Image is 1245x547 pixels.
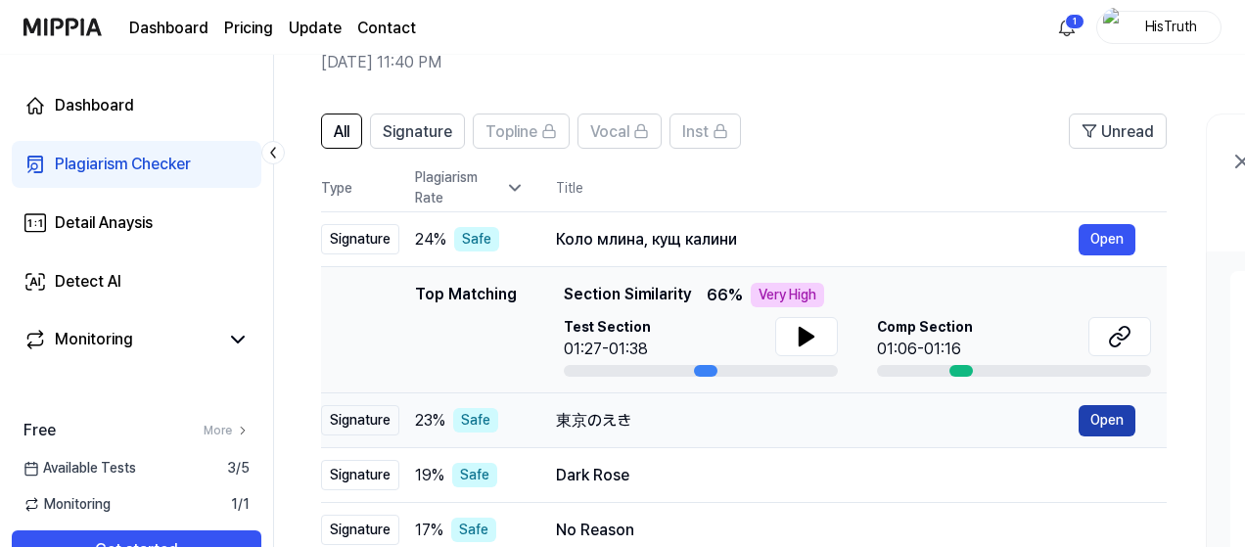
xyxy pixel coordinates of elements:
span: 66 % [707,284,743,307]
a: Plagiarism Checker [12,141,261,188]
span: Vocal [590,120,629,144]
div: Very High [751,283,824,307]
button: profileHisTruth [1096,11,1222,44]
span: 3 / 5 [227,458,250,479]
a: More [204,422,250,439]
a: Detect AI [12,258,261,305]
div: Plagiarism Rate [415,167,525,208]
span: Available Tests [23,458,136,479]
div: Safe [454,227,499,251]
div: Dark Rose [556,464,1135,487]
a: Update [289,17,342,40]
button: All [321,114,362,149]
span: All [334,120,349,144]
div: 01:06-01:16 [877,338,973,361]
div: Safe [452,463,497,487]
div: 東京のえき [556,409,1079,433]
button: Open [1079,405,1135,436]
span: Test Section [564,317,651,338]
a: Contact [357,17,416,40]
div: Monitoring [55,328,133,351]
div: Safe [451,518,496,542]
th: Type [321,164,399,212]
span: 24 % [415,228,446,251]
button: Inst [669,114,741,149]
div: Signature [321,405,399,435]
div: 01:27-01:38 [564,338,651,361]
button: Signature [370,114,465,149]
div: Top Matching [415,283,517,377]
span: 23 % [415,409,445,433]
div: HisTruth [1132,16,1209,37]
div: Safe [453,408,498,433]
div: 1 [1065,14,1084,29]
div: Detect AI [55,270,121,294]
span: Monitoring [23,494,111,515]
span: Topline [485,120,537,144]
span: 17 % [415,519,443,542]
span: Free [23,419,56,442]
div: Detail Anaysis [55,211,153,235]
img: 알림 [1055,16,1079,39]
button: Topline [473,114,570,149]
div: Коло млина, кущ калини [556,228,1079,251]
button: 알림1 [1051,12,1083,43]
a: Monitoring [23,328,218,351]
a: Dashboard [129,17,208,40]
span: Comp Section [877,317,973,338]
th: Title [556,164,1167,211]
span: 19 % [415,464,444,487]
a: Detail Anaysis [12,200,261,247]
div: Dashboard [55,94,134,117]
span: Section Similarity [564,283,691,307]
button: Open [1079,224,1135,255]
div: Signature [321,460,399,490]
img: profile [1103,8,1127,47]
div: Plagiarism Checker [55,153,191,176]
div: Signature [321,515,399,545]
button: Unread [1069,114,1167,149]
a: Dashboard [12,82,261,129]
span: Inst [682,120,709,144]
span: Unread [1101,120,1154,144]
div: Signature [321,224,399,254]
span: 1 / 1 [231,494,250,515]
h2: [DATE] 11:40 PM [321,51,1103,74]
a: Pricing [224,17,273,40]
button: Vocal [577,114,662,149]
span: Signature [383,120,452,144]
div: No Reason [556,519,1135,542]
